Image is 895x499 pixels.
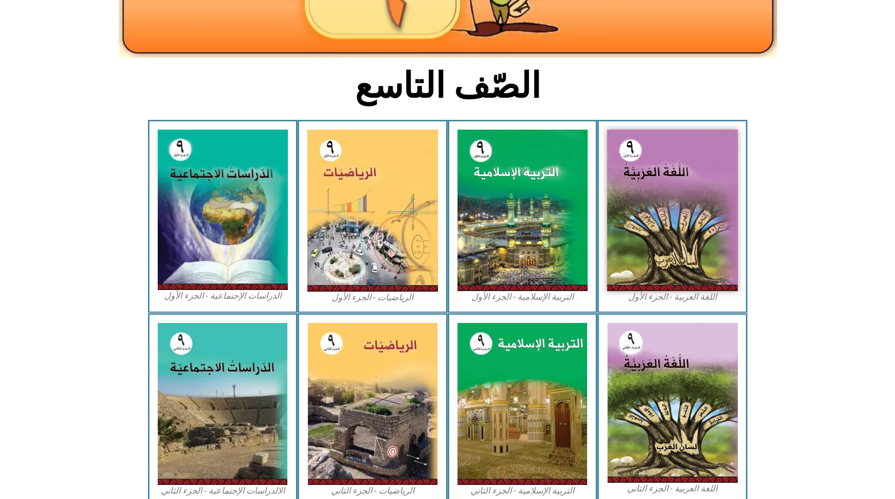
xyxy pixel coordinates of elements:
[158,290,288,302] figcaption: الدراسات الإجتماعية - الجزء الأول​
[457,291,588,303] figcaption: التربية الإسلامية - الجزء الأول
[158,485,288,497] figcaption: الالدراسات الإجتماعية - الجزء الثاني
[607,291,738,303] figcaption: اللغة العربية - الجزء الأول​
[307,292,438,304] figcaption: الرياضيات - الجزء الأول​
[457,485,588,497] figcaption: التربية الإسلامية - الجزء الثاني
[269,65,626,107] h2: الصّف التاسع
[307,485,438,497] figcaption: الرياضيات - الجزء الثاني
[607,483,738,495] figcaption: اللغة العربية - الجزء الثاني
